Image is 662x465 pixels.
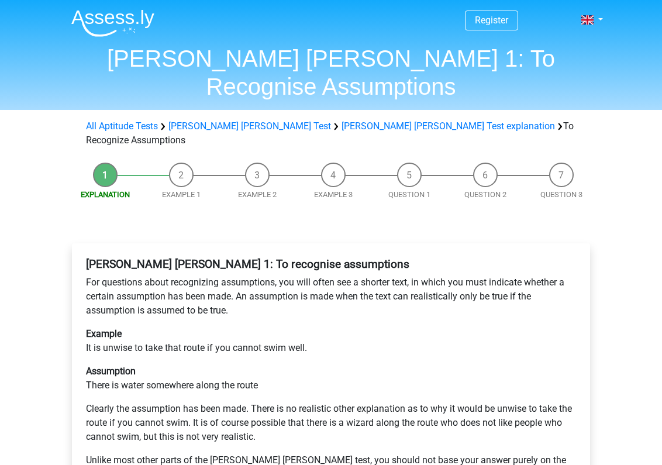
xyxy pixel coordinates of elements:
p: Clearly the assumption has been made. There is no realistic other explanation as to why it would ... [86,402,576,444]
a: Example 3 [314,190,353,199]
b: Example [86,328,122,339]
a: [PERSON_NAME] [PERSON_NAME] Test [168,120,331,132]
a: [PERSON_NAME] [PERSON_NAME] Test explanation [342,120,555,132]
a: Explanation [81,190,130,199]
div: To Recognize Assumptions [81,119,581,147]
a: Example 2 [238,190,277,199]
b: Assumption [86,366,136,377]
h1: [PERSON_NAME] [PERSON_NAME] 1: To Recognise Assumptions [62,44,600,101]
b: [PERSON_NAME] [PERSON_NAME] 1: To recognise assumptions [86,257,409,271]
p: There is water somewhere along the route [86,364,576,392]
p: It is unwise to take that route if you cannot swim well. [86,327,576,355]
a: Example 1 [162,190,201,199]
p: For questions about recognizing assumptions, you will often see a shorter text, in which you must... [86,275,576,318]
a: Question 2 [464,190,506,199]
a: Question 3 [540,190,582,199]
img: Assessly [71,9,154,37]
a: Question 1 [388,190,430,199]
a: Register [475,15,508,26]
a: All Aptitude Tests [86,120,158,132]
